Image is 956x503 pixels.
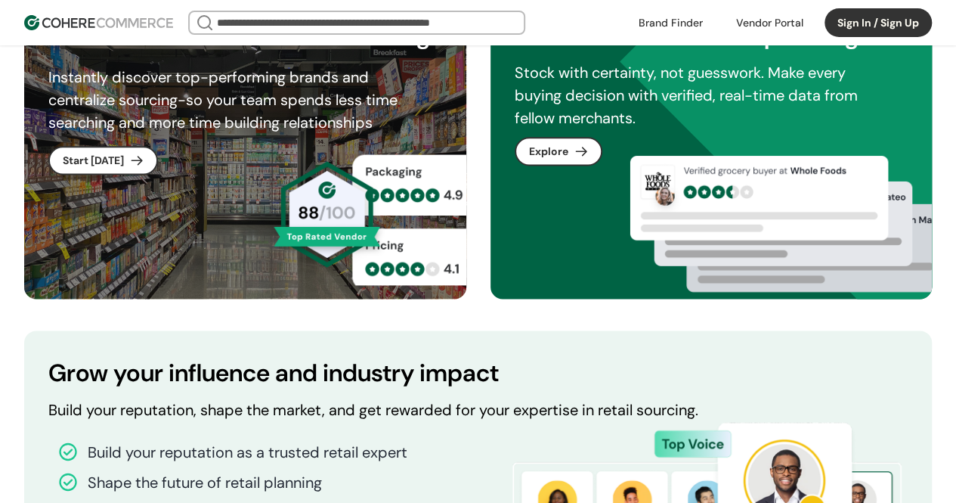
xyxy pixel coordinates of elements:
img: Cohere Logo [24,15,173,30]
div: Stock with certainty, not guesswork. Make every buying decision with verified, real-time data fro... [515,61,889,129]
div: Shape the future of retail planning [88,471,322,494]
div: Instantly discover top-performing brands and centralize sourcing-so your team spends less time se... [48,66,423,134]
div: Build your reputation as a trusted retail expert [88,441,407,464]
button: Start [DATE] [48,146,158,175]
button: Sign In / Sign Up [825,8,932,37]
button: Explore [515,137,602,166]
div: Build your reputation, shape the market, and get rewarded for your expertise in retail sourcing. [48,399,908,421]
div: Grow your influence and industry impact [48,355,908,391]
